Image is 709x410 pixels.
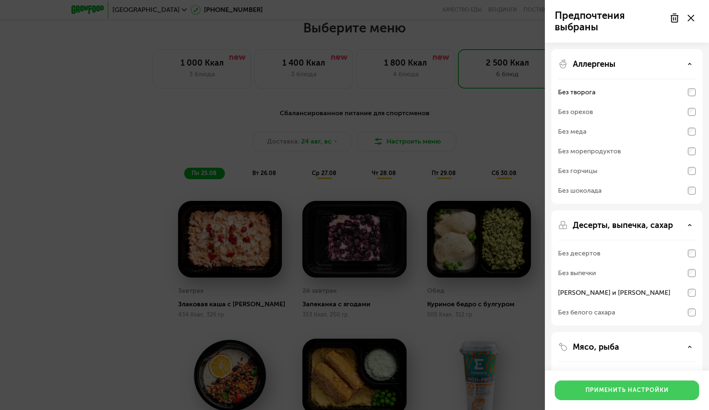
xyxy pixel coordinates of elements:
[558,268,596,278] div: Без выпечки
[558,370,613,380] div: Нет ограничений
[573,220,673,230] p: Десерты, выпечка, сахар
[558,248,600,258] div: Без десертов
[573,59,615,69] p: Аллергены
[585,386,669,394] div: Применить настройки
[558,307,615,317] div: Без белого сахара
[558,107,593,117] div: Без орехов
[558,186,602,196] div: Без шоколада
[558,166,597,176] div: Без горчицы
[558,127,586,137] div: Без меда
[558,87,595,97] div: Без творога
[573,342,619,352] p: Мясо, рыба
[555,380,699,400] button: Применить настройки
[558,146,621,156] div: Без морепродуктов
[555,10,665,33] p: Предпочтения выбраны
[558,288,670,298] div: [PERSON_NAME] и [PERSON_NAME]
